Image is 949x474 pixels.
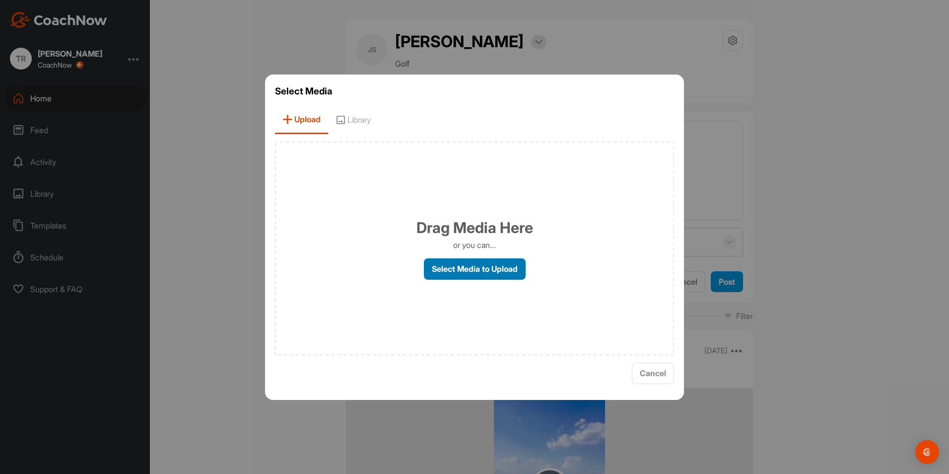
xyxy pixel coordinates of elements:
[632,363,674,384] button: Cancel
[416,217,533,239] h1: Drag Media Here
[915,440,939,464] div: Open Intercom Messenger
[640,368,666,378] span: Cancel
[453,239,496,251] p: or you can...
[275,84,674,98] h3: Select Media
[424,258,526,280] label: Select Media to Upload
[328,106,378,134] span: Library
[275,106,328,134] span: Upload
